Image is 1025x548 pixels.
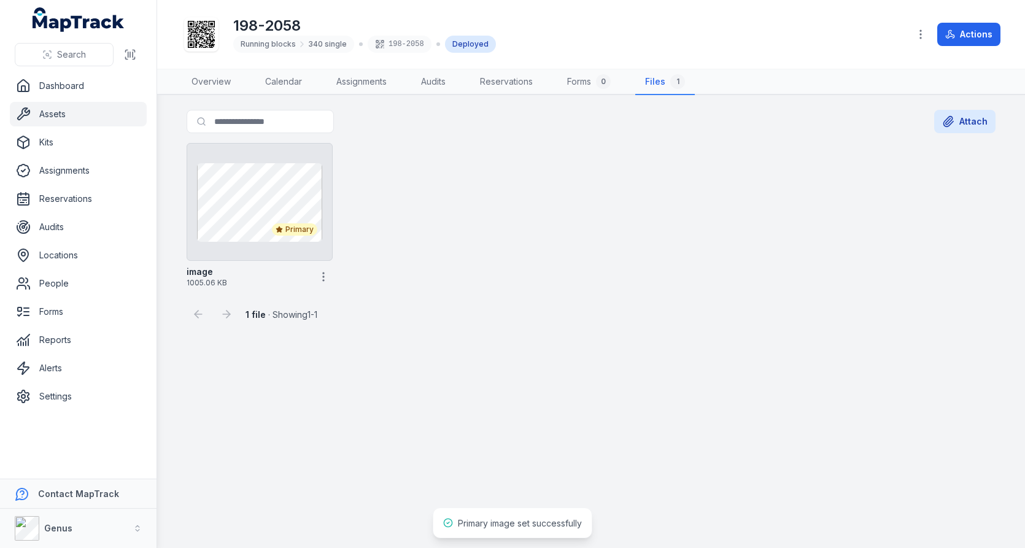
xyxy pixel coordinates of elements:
[445,36,496,53] div: Deployed
[10,130,147,155] a: Kits
[57,48,86,61] span: Search
[272,223,317,236] div: Primary
[10,384,147,409] a: Settings
[10,271,147,296] a: People
[233,16,496,36] h1: 198-2058
[10,187,147,211] a: Reservations
[15,43,114,66] button: Search
[182,69,241,95] a: Overview
[368,36,431,53] div: 198-2058
[557,69,621,95] a: Forms0
[596,74,611,89] div: 0
[38,488,119,499] strong: Contact MapTrack
[10,243,147,268] a: Locations
[458,518,582,528] span: Primary image set successfully
[937,23,1000,46] button: Actions
[934,110,996,133] button: Attach
[246,309,266,320] strong: 1 file
[308,39,347,49] span: 340 single
[327,69,396,95] a: Assignments
[241,39,296,49] span: Running blocks
[10,74,147,98] a: Dashboard
[187,266,213,278] strong: image
[670,74,685,89] div: 1
[187,278,309,288] span: 1005.06 KB
[10,328,147,352] a: Reports
[10,299,147,324] a: Forms
[470,69,543,95] a: Reservations
[44,523,72,533] strong: Genus
[255,69,312,95] a: Calendar
[10,215,147,239] a: Audits
[10,102,147,126] a: Assets
[635,69,695,95] a: Files1
[246,309,317,320] span: · Showing 1 - 1
[411,69,455,95] a: Audits
[10,356,147,380] a: Alerts
[33,7,125,32] a: MapTrack
[10,158,147,183] a: Assignments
